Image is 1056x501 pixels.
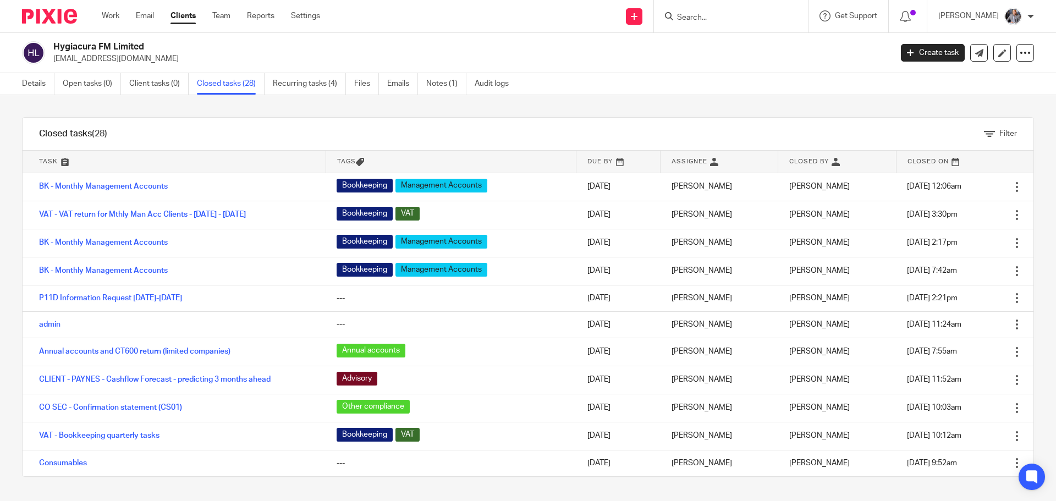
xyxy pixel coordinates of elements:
[337,400,410,414] span: Other compliance
[337,207,393,221] span: Bookkeeping
[291,10,320,21] a: Settings
[907,404,961,411] span: [DATE] 10:03am
[576,422,661,450] td: [DATE]
[39,432,159,439] a: VAT - Bookkeeping quarterly tasks
[426,73,466,95] a: Notes (1)
[907,211,958,218] span: [DATE] 3:30pm
[938,10,999,21] p: [PERSON_NAME]
[1004,8,1022,25] img: -%20%20-%20studio@ingrained.co.uk%20for%20%20-20220223%20at%20101413%20-%201W1A2026.jpg
[789,432,850,439] span: [PERSON_NAME]
[337,428,393,442] span: Bookkeeping
[789,348,850,355] span: [PERSON_NAME]
[789,376,850,383] span: [PERSON_NAME]
[395,235,487,249] span: Management Accounts
[354,73,379,95] a: Files
[907,432,961,439] span: [DATE] 10:12am
[661,311,778,338] td: [PERSON_NAME]
[789,404,850,411] span: [PERSON_NAME]
[661,201,778,229] td: [PERSON_NAME]
[39,404,182,411] a: CO SEC - Confirmation statement (CS01)
[789,211,850,218] span: [PERSON_NAME]
[576,201,661,229] td: [DATE]
[907,239,958,246] span: [DATE] 2:17pm
[576,311,661,338] td: [DATE]
[789,321,850,328] span: [PERSON_NAME]
[576,366,661,394] td: [DATE]
[337,319,565,330] div: ---
[212,10,230,21] a: Team
[326,151,576,173] th: Tags
[661,394,778,422] td: [PERSON_NAME]
[92,129,107,138] span: (28)
[576,338,661,366] td: [DATE]
[39,211,246,218] a: VAT - VAT return for Mthly Man Acc Clients - [DATE] - [DATE]
[337,372,377,386] span: Advisory
[661,257,778,285] td: [PERSON_NAME]
[39,348,230,355] a: Annual accounts and CT600 return (limited companies)
[136,10,154,21] a: Email
[576,450,661,476] td: [DATE]
[576,229,661,257] td: [DATE]
[39,183,168,190] a: BK - Monthly Management Accounts
[39,294,182,302] a: P11D Information Request [DATE]-[DATE]
[102,10,119,21] a: Work
[907,348,957,355] span: [DATE] 7:55am
[907,294,958,302] span: [DATE] 2:21pm
[835,12,877,20] span: Get Support
[661,285,778,311] td: [PERSON_NAME]
[53,53,884,64] p: [EMAIL_ADDRESS][DOMAIN_NAME]
[39,459,87,467] a: Consumables
[22,41,45,64] img: svg%3E
[337,458,565,469] div: ---
[53,41,718,53] h2: Hygiacura FM Limited
[475,73,517,95] a: Audit logs
[337,344,405,357] span: Annual accounts
[337,235,393,249] span: Bookkeeping
[789,267,850,274] span: [PERSON_NAME]
[907,321,961,328] span: [DATE] 11:24am
[661,422,778,450] td: [PERSON_NAME]
[39,321,61,328] a: admin
[337,293,565,304] div: ---
[907,267,957,274] span: [DATE] 7:42am
[39,267,168,274] a: BK - Monthly Management Accounts
[789,294,850,302] span: [PERSON_NAME]
[789,239,850,246] span: [PERSON_NAME]
[576,394,661,422] td: [DATE]
[661,173,778,201] td: [PERSON_NAME]
[676,13,775,23] input: Search
[395,207,420,221] span: VAT
[907,459,957,467] span: [DATE] 9:52am
[129,73,189,95] a: Client tasks (0)
[247,10,274,21] a: Reports
[395,263,487,277] span: Management Accounts
[661,338,778,366] td: [PERSON_NAME]
[197,73,265,95] a: Closed tasks (28)
[22,9,77,24] img: Pixie
[387,73,418,95] a: Emails
[789,459,850,467] span: [PERSON_NAME]
[337,179,393,192] span: Bookkeeping
[907,183,961,190] span: [DATE] 12:06am
[901,44,965,62] a: Create task
[661,366,778,394] td: [PERSON_NAME]
[39,239,168,246] a: BK - Monthly Management Accounts
[39,128,107,140] h1: Closed tasks
[999,130,1017,137] span: Filter
[789,183,850,190] span: [PERSON_NAME]
[273,73,346,95] a: Recurring tasks (4)
[395,428,420,442] span: VAT
[39,376,271,383] a: CLIENT - PAYNES - Cashflow Forecast - predicting 3 months ahead
[63,73,121,95] a: Open tasks (0)
[661,229,778,257] td: [PERSON_NAME]
[22,73,54,95] a: Details
[661,450,778,476] td: [PERSON_NAME]
[576,173,661,201] td: [DATE]
[395,179,487,192] span: Management Accounts
[170,10,196,21] a: Clients
[576,285,661,311] td: [DATE]
[907,376,961,383] span: [DATE] 11:52am
[576,257,661,285] td: [DATE]
[337,263,393,277] span: Bookkeeping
